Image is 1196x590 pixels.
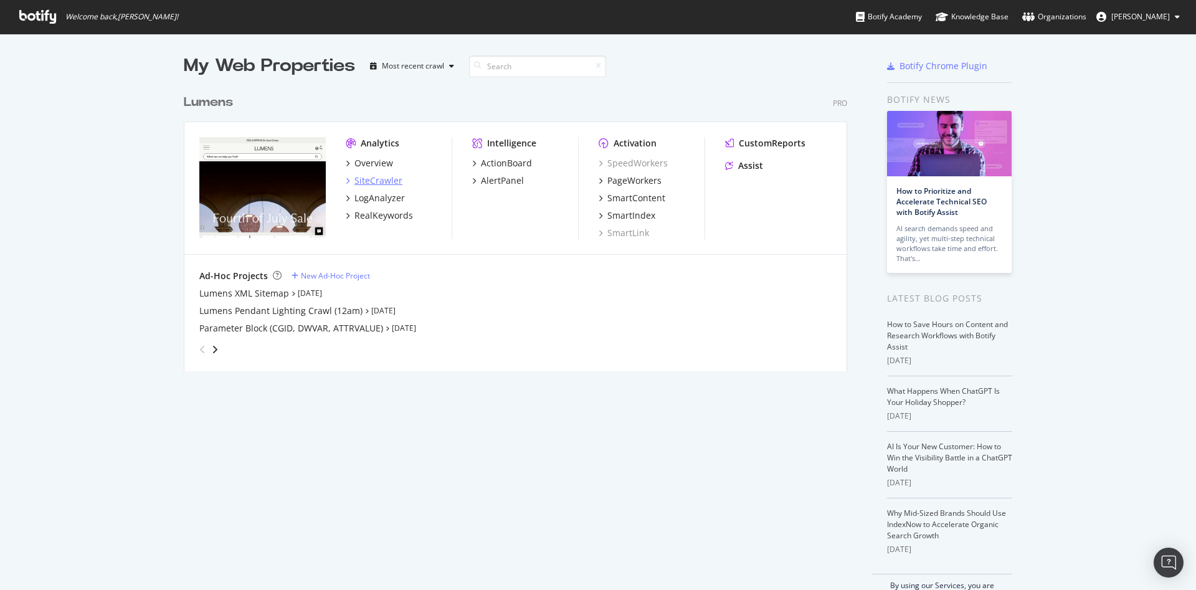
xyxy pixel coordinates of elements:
div: My Web Properties [184,54,355,79]
div: Botify Chrome Plugin [899,60,987,72]
div: Assist [738,159,763,172]
a: Lumens Pendant Lighting Crawl (12am) [199,305,363,317]
a: Botify Chrome Plugin [887,60,987,72]
div: Knowledge Base [936,11,1009,23]
a: How to Save Hours on Content and Research Workflows with Botify Assist [887,319,1008,352]
div: Ad-Hoc Projects [199,270,268,282]
a: Why Mid-Sized Brands Should Use IndexNow to Accelerate Organic Search Growth [887,508,1006,541]
div: [DATE] [887,355,1012,366]
div: CustomReports [739,137,805,150]
div: Most recent crawl [382,62,444,70]
div: Pro [833,98,847,108]
a: SpeedWorkers [599,157,668,169]
a: CustomReports [725,137,805,150]
div: AI search demands speed and agility, yet multi-step technical workflows take time and effort. Tha... [896,224,1002,264]
input: Search [469,55,606,77]
div: Analytics [361,137,399,150]
div: SmartContent [607,192,665,204]
a: ActionBoard [472,157,532,169]
div: angle-right [211,343,219,356]
img: How to Prioritize and Accelerate Technical SEO with Botify Assist [887,111,1012,176]
span: Gregory [1111,11,1170,22]
a: Overview [346,157,393,169]
div: grid [184,79,857,371]
div: Organizations [1022,11,1086,23]
a: Parameter Block (CGID, DWVAR, ATTRVALUE) [199,322,383,335]
div: [DATE] [887,411,1012,422]
a: [DATE] [371,305,396,316]
a: PageWorkers [599,174,662,187]
button: Most recent crawl [365,56,459,76]
div: [DATE] [887,477,1012,488]
a: AI Is Your New Customer: How to Win the Visibility Battle in a ChatGPT World [887,441,1012,474]
div: RealKeywords [354,209,413,222]
a: Lumens [184,93,238,112]
div: ActionBoard [481,157,532,169]
div: New Ad-Hoc Project [301,270,370,281]
a: [DATE] [298,288,322,298]
div: LogAnalyzer [354,192,405,204]
a: SmartIndex [599,209,655,222]
a: LogAnalyzer [346,192,405,204]
a: [DATE] [392,323,416,333]
div: SiteCrawler [354,174,402,187]
span: Welcome back, [PERSON_NAME] ! [65,12,178,22]
a: RealKeywords [346,209,413,222]
a: New Ad-Hoc Project [292,270,370,281]
div: angle-left [194,340,211,359]
a: SiteCrawler [346,174,402,187]
a: AlertPanel [472,174,524,187]
div: Overview [354,157,393,169]
div: [DATE] [887,544,1012,555]
a: Assist [725,159,763,172]
div: AlertPanel [481,174,524,187]
button: [PERSON_NAME] [1086,7,1190,27]
div: Intelligence [487,137,536,150]
a: Lumens XML Sitemap [199,287,289,300]
div: PageWorkers [607,174,662,187]
div: Open Intercom Messenger [1154,548,1184,578]
div: SmartIndex [607,209,655,222]
a: SmartLink [599,227,649,239]
div: Latest Blog Posts [887,292,1012,305]
a: What Happens When ChatGPT Is Your Holiday Shopper? [887,386,1000,407]
a: SmartContent [599,192,665,204]
img: www.lumens.com [199,137,326,238]
div: Botify Academy [856,11,922,23]
a: How to Prioritize and Accelerate Technical SEO with Botify Assist [896,186,987,217]
div: Botify news [887,93,1012,107]
div: Activation [614,137,657,150]
div: Lumens [184,93,233,112]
